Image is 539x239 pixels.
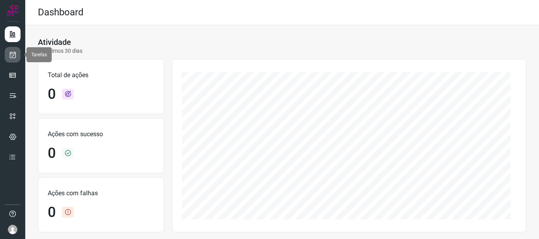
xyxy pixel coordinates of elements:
[31,52,47,57] span: Tarefas
[48,86,56,103] h1: 0
[38,7,84,18] h2: Dashboard
[7,5,19,17] img: Logo
[8,225,17,234] img: avatar-user-boy.jpg
[48,130,154,139] p: Ações com sucesso
[48,204,56,221] h1: 0
[48,70,154,80] p: Total de ações
[48,145,56,162] h1: 0
[38,37,71,47] h3: Atividade
[38,47,82,55] p: Últimos 30 dias
[48,189,154,198] p: Ações com falhas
